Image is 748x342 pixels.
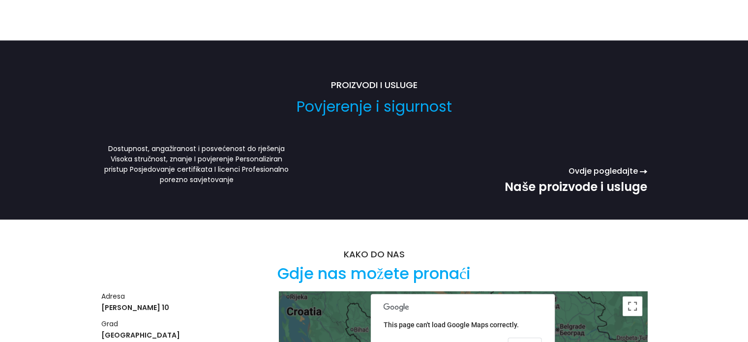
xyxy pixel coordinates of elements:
[640,169,647,174] img: Our products and services
[505,180,647,194] h3: Naše proizvode i usluge
[623,296,642,316] button: Toggle fullscreen view
[101,291,267,301] h5: adresa
[344,219,405,260] h4: KAKO DO NAS
[101,319,267,329] h5: grad
[101,330,267,340] h4: [GEOGRAPHIC_DATA]
[101,303,267,312] h4: [PERSON_NAME] 10
[101,95,647,118] h2: Povjerenje i sigurnost
[277,264,471,283] h2: Gdje nas možete pronaći
[101,141,293,187] h5: Dostupnost, angažiranost i posvećenost do rješenja Visoka stručnost, znanje I povjerenje Personal...
[331,40,418,91] h4: PROIZVODI I USLUGE
[384,321,519,329] span: This page can't load Google Maps correctly.
[505,166,647,176] h5: Ovdje pogledajte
